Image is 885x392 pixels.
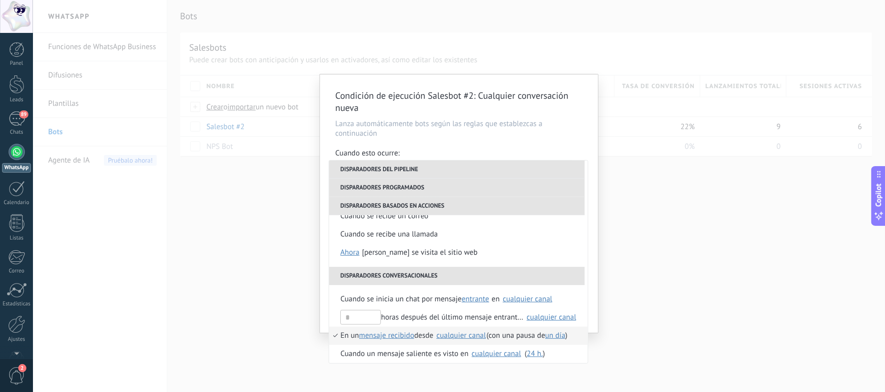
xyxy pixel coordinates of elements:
button: mensaje recibido [359,327,414,345]
span: Copilot [874,184,884,207]
span: 89 [19,110,28,119]
button: entrante [462,290,491,308]
p: Lanza automáticamente bots según las reglas que establezcas a continuación [335,119,583,138]
li: (con una pausa de ) [329,327,588,345]
span: mensaje recibido [359,331,414,340]
div: Estadísticas [2,301,31,307]
div: Cuando se recibe un correo [340,207,429,225]
div: Leads [2,97,31,103]
button: 24 h. [527,345,543,363]
span: En un [340,327,359,345]
li: Disparadores programados [329,179,585,197]
span: entrante [462,294,489,304]
li: Disparadores basados en acciones [329,197,585,215]
button: un día [545,327,565,345]
div: cualquier canal [436,332,486,339]
span: un día [545,331,565,340]
div: Panel [2,60,31,67]
h2: Condición de ejecución Salesbot #2 [335,90,573,114]
div: Listas [2,235,31,242]
div: ( ) [525,345,545,363]
div: cualquier canal [526,313,576,321]
button: ahora [340,244,362,262]
div: Cuando esto ocurre: [335,148,583,160]
li: Disparadores del pipeline [329,161,585,179]
span: : Cualquier conversación nueva [335,90,569,113]
div: cualquier canal [503,295,552,303]
div: Chats [2,129,31,136]
div: Cuando un mensaje saliente es visto en [340,345,468,363]
span: 2 [18,364,26,372]
div: cualquier canal [472,350,521,358]
span: desde [414,327,434,345]
div: [PERSON_NAME] se visita el sitio web [362,244,478,262]
span: 24 h. [527,349,543,359]
div: WhatsApp [2,163,31,173]
span: Cuando se inicia un chat por mensaje [340,290,462,308]
div: horas después del último mensaje entrante en [340,308,523,327]
div: Calendario [2,200,31,206]
span: en [491,290,500,308]
div: Ajustes [2,336,31,343]
div: Cuando se recibe una llamada [340,225,438,244]
div: Correo [2,268,31,275]
li: Disparadores conversacionales [329,267,585,285]
span: ahora [340,244,360,262]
